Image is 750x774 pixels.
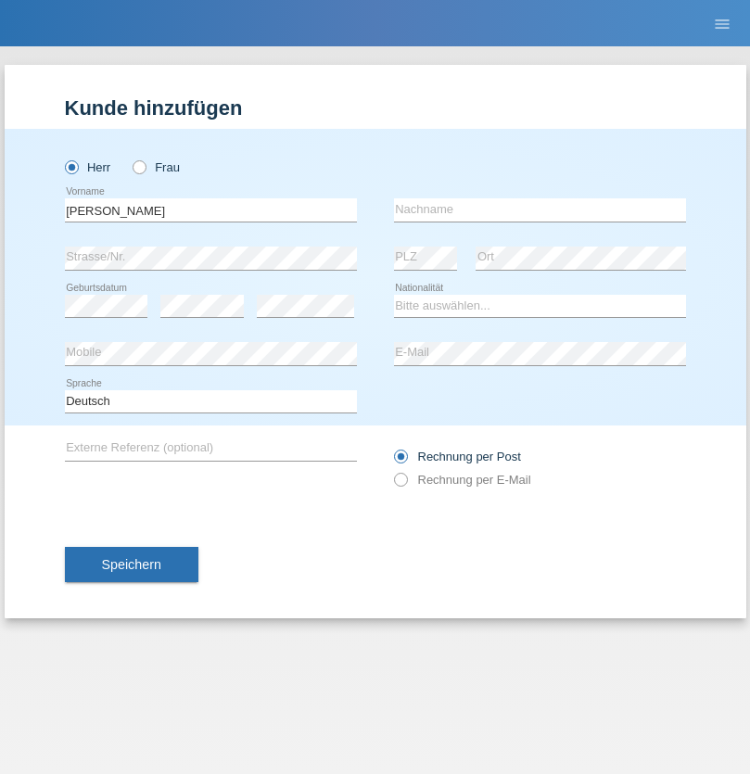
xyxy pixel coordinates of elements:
[713,15,731,33] i: menu
[133,160,145,172] input: Frau
[394,473,531,487] label: Rechnung per E-Mail
[65,160,77,172] input: Herr
[102,557,161,572] span: Speichern
[133,160,180,174] label: Frau
[394,450,521,463] label: Rechnung per Post
[394,473,406,496] input: Rechnung per E-Mail
[65,160,111,174] label: Herr
[65,547,198,582] button: Speichern
[394,450,406,473] input: Rechnung per Post
[65,96,686,120] h1: Kunde hinzufügen
[704,18,741,29] a: menu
